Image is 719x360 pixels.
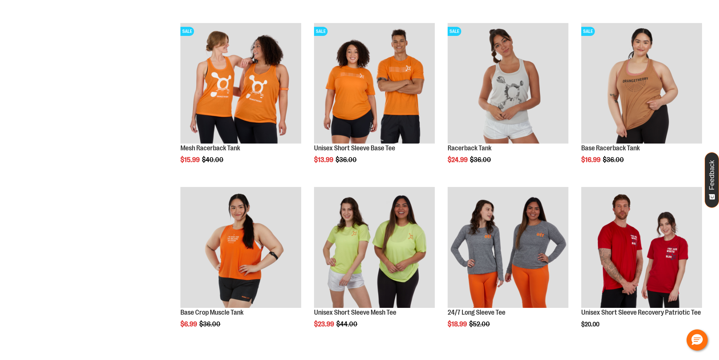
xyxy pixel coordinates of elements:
span: SALE [581,27,595,36]
span: $40.00 [202,156,225,164]
span: $44.00 [336,320,359,328]
span: $36.00 [603,156,625,164]
a: 24/7 Long Sleeve Tee [448,309,505,316]
a: Product image for Racerback TankSALE [448,23,568,145]
span: $52.00 [469,320,491,328]
span: $20.00 [581,321,600,328]
div: product [310,183,439,347]
span: $24.99 [448,156,469,164]
div: product [310,19,439,183]
span: $6.99 [180,320,198,328]
button: Feedback - Show survey [705,152,719,208]
span: $16.99 [581,156,602,164]
span: $13.99 [314,156,334,164]
span: Feedback [708,160,716,190]
div: product [177,183,305,347]
span: $36.00 [336,156,358,164]
a: Unisex Short Sleeve Mesh Tee [314,309,396,316]
div: product [177,19,305,183]
img: Product image for Base Racerback Tank [581,23,702,144]
span: $36.00 [470,156,492,164]
img: Product image for Racerback Tank [448,23,568,144]
img: Product image for Unisex Short Sleeve Recovery Patriotic Tee [581,187,702,308]
div: product [444,183,572,347]
span: $18.99 [448,320,468,328]
div: product [577,19,706,183]
a: Unisex Short Sleeve Base Tee [314,144,395,152]
a: Unisex Short Sleeve Recovery Patriotic Tee [581,309,701,316]
span: SALE [448,27,461,36]
div: product [444,19,572,183]
a: Product image for Unisex Short Sleeve Mesh Tee [314,187,435,309]
span: SALE [180,27,194,36]
img: Product image for Mesh Racerback Tank [180,23,301,144]
a: Product image for Unisex Short Sleeve Base TeeSALE [314,23,435,145]
a: Product image for 24/7 Long Sleeve Tee [448,187,568,309]
a: Product image for Base Crop Muscle Tank [180,187,301,309]
img: Product image for 24/7 Long Sleeve Tee [448,187,568,308]
a: Base Racerback Tank [581,144,640,152]
img: Product image for Unisex Short Sleeve Mesh Tee [314,187,435,308]
span: $15.99 [180,156,201,164]
a: Product image for Unisex Short Sleeve Recovery Patriotic Tee [581,187,702,309]
div: product [577,183,706,347]
a: Mesh Racerback Tank [180,144,240,152]
a: Product image for Mesh Racerback TankSALE [180,23,301,145]
span: SALE [314,27,328,36]
a: Base Crop Muscle Tank [180,309,243,316]
span: $23.99 [314,320,335,328]
span: $36.00 [199,320,222,328]
img: Product image for Unisex Short Sleeve Base Tee [314,23,435,144]
a: Racerback Tank [448,144,491,152]
button: Hello, have a question? Let’s chat. [687,329,708,351]
a: Product image for Base Racerback TankSALE [581,23,702,145]
img: Product image for Base Crop Muscle Tank [180,187,301,308]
